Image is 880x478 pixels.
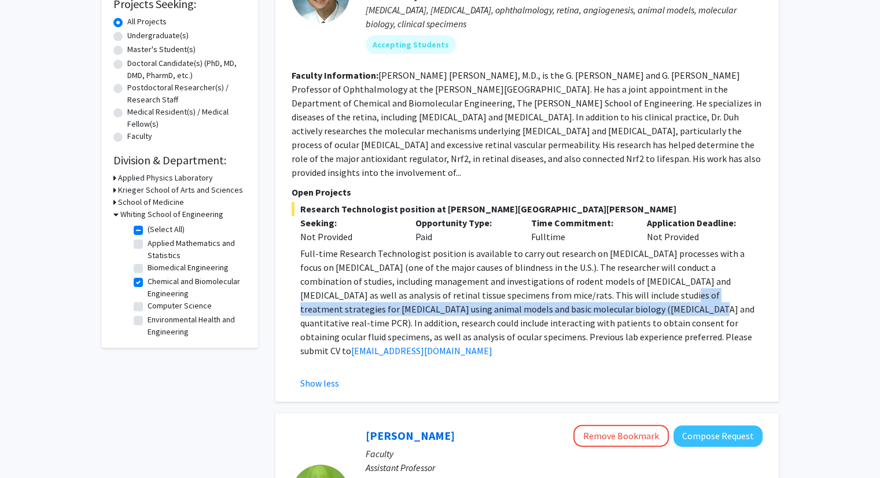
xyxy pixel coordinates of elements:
p: Assistant Professor [366,461,763,475]
p: Open Projects [292,185,763,199]
div: [MEDICAL_DATA], [MEDICAL_DATA], ophthalmology, retina, angiogenesis, animal models, molecular bio... [366,3,763,31]
label: Doctoral Candidate(s) (PhD, MD, DMD, PharmD, etc.) [127,57,246,82]
div: Not Provided [300,230,399,244]
label: (Select All) [148,223,185,236]
h3: Applied Physics Laboratory [118,172,213,184]
p: Application Deadline: [647,216,745,230]
p: Time Commitment: [531,216,629,230]
p: Opportunity Type: [415,216,514,230]
button: Show less [300,376,339,390]
button: Compose Request to Ashley Kiemen [673,425,763,447]
a: [PERSON_NAME] [366,428,455,443]
div: Not Provided [638,216,754,244]
b: Faculty Information: [292,69,378,81]
label: All Projects [127,16,167,28]
h3: Krieger School of Arts and Sciences [118,184,243,196]
p: Faculty [366,447,763,461]
iframe: Chat [9,426,49,469]
h2: Division & Department: [113,153,246,167]
div: Fulltime [522,216,638,244]
label: Chemical and Biomolecular Engineering [148,275,244,300]
a: [EMAIL_ADDRESS][DOMAIN_NAME] [351,345,492,356]
label: Environmental Health and Engineering [148,314,244,338]
label: Computer Science [148,300,212,312]
label: Faculty [127,130,152,142]
label: Biomedical Engineering [148,262,229,274]
label: Applied Mathematics and Statistics [148,237,244,262]
div: Paid [407,216,522,244]
h3: School of Medicine [118,196,184,208]
p: Full-time Research Technologist position is available to carry out research on [MEDICAL_DATA] pro... [300,247,763,358]
label: Medical Resident(s) / Medical Fellow(s) [127,106,246,130]
label: Master's Student(s) [127,43,196,56]
span: Research Technologist position at [PERSON_NAME][GEOGRAPHIC_DATA][PERSON_NAME] [292,202,763,216]
label: Undergraduate(s) [127,30,189,42]
p: Seeking: [300,216,399,230]
label: Postdoctoral Researcher(s) / Research Staff [127,82,246,106]
button: Remove Bookmark [573,425,669,447]
mat-chip: Accepting Students [366,35,456,54]
h3: Whiting School of Engineering [120,208,223,220]
fg-read-more: [PERSON_NAME] [PERSON_NAME], M.D., is the G. [PERSON_NAME] and G. [PERSON_NAME] Professor of Opht... [292,69,761,178]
